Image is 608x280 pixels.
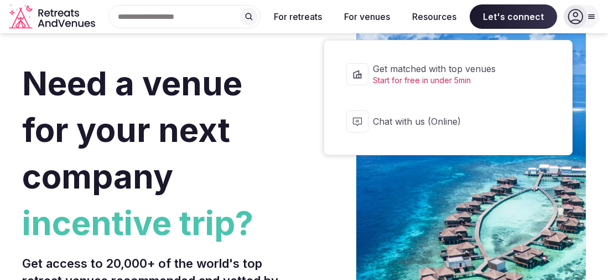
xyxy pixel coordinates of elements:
[9,4,97,29] a: Visit the homepage
[335,52,561,97] a: Get matched with top venuesStart for free in under 5min
[22,200,300,246] span: incentive trip?
[265,4,331,29] button: For retreats
[335,99,561,144] button: Chat with us (Online)
[335,4,399,29] button: For venues
[22,63,242,196] span: Need a venue for your next company
[373,115,538,128] span: Chat with us (Online)
[9,4,97,29] svg: Retreats and Venues company logo
[470,4,557,29] span: Let's connect
[373,75,538,86] span: Start for free in under 5min
[373,63,538,75] span: Get matched with top venues
[403,4,465,29] button: Resources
